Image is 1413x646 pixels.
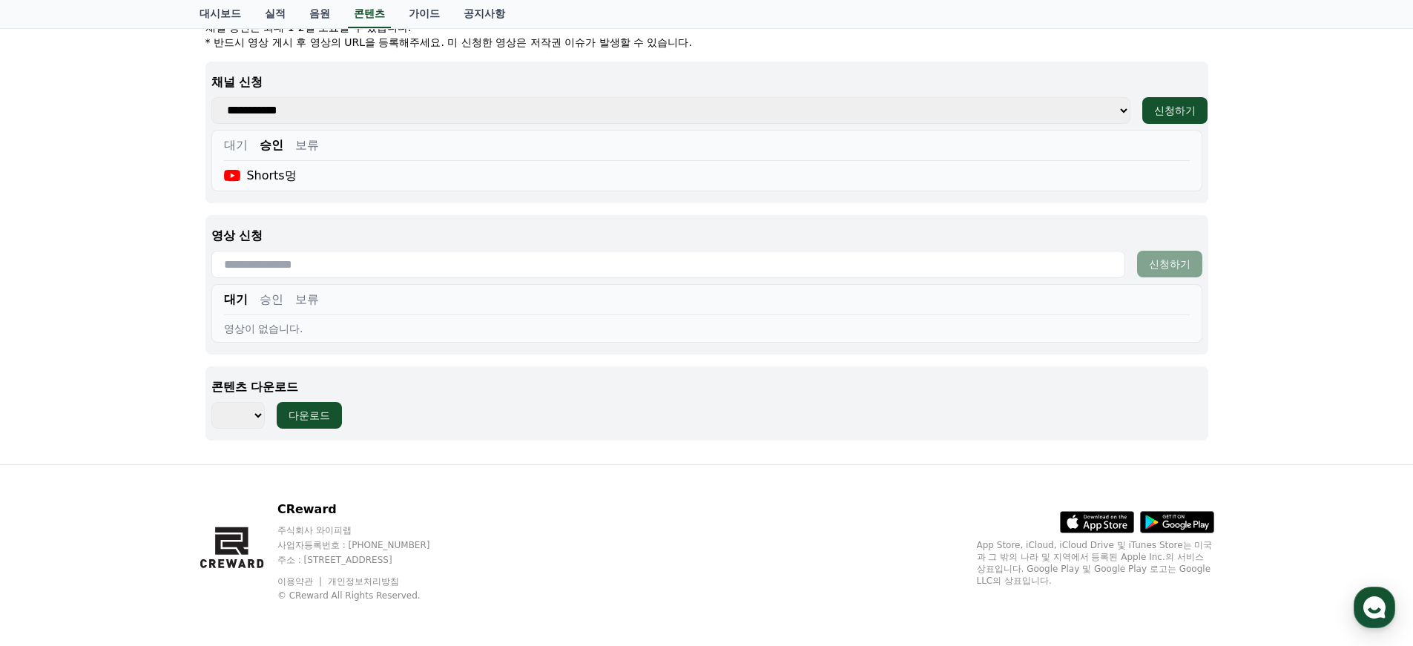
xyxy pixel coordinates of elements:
[277,554,458,566] p: 주소 : [STREET_ADDRESS]
[191,470,285,507] a: 설정
[211,378,1202,396] p: 콘텐츠 다운로드
[136,493,154,505] span: 대화
[4,470,98,507] a: 홈
[224,167,297,185] div: Shorts멍
[295,136,319,154] button: 보류
[277,501,458,518] p: CReward
[277,576,324,587] a: 이용약관
[211,227,1202,245] p: 영상 신청
[229,492,247,504] span: 설정
[260,136,283,154] button: 승인
[260,291,283,309] button: 승인
[295,291,319,309] button: 보류
[1142,97,1208,124] button: 신청하기
[224,291,248,309] button: 대기
[277,590,458,601] p: © CReward All Rights Reserved.
[1149,257,1190,271] div: 신청하기
[977,539,1214,587] p: App Store, iCloud, iCloud Drive 및 iTunes Store는 미국과 그 밖의 나라 및 지역에서 등록된 Apple Inc.의 서비스 상표입니다. Goo...
[289,408,330,423] div: 다운로드
[277,539,458,551] p: 사업자등록번호 : [PHONE_NUMBER]
[224,321,1190,336] div: 영상이 없습니다.
[47,492,56,504] span: 홈
[277,402,342,429] button: 다운로드
[205,35,1208,50] p: * 반드시 영상 게시 후 영상의 URL을 등록해주세요. 미 신청한 영상은 저작권 이슈가 발생할 수 있습니다.
[1154,103,1196,118] div: 신청하기
[211,73,1202,91] p: 채널 신청
[224,136,248,154] button: 대기
[328,576,399,587] a: 개인정보처리방침
[1137,251,1202,277] button: 신청하기
[277,524,458,536] p: 주식회사 와이피랩
[98,470,191,507] a: 대화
